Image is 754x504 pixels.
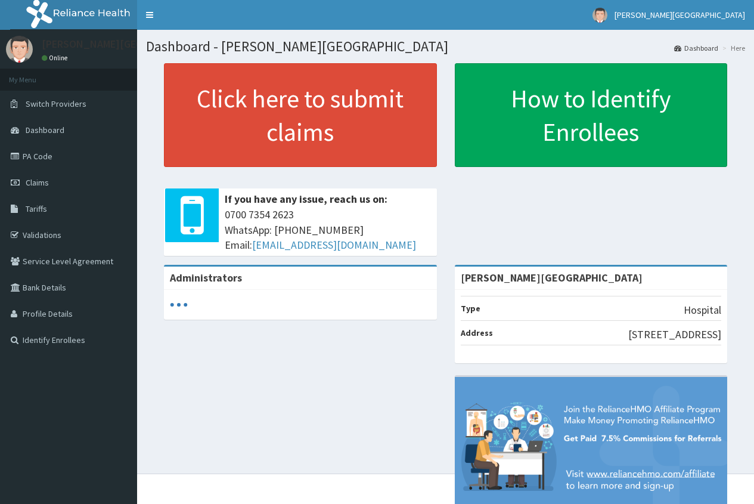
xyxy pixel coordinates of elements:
h1: Dashboard - [PERSON_NAME][GEOGRAPHIC_DATA] [146,39,745,54]
strong: [PERSON_NAME][GEOGRAPHIC_DATA] [461,271,643,285]
span: Tariffs [26,203,47,214]
span: 0700 7354 2623 WhatsApp: [PHONE_NUMBER] Email: [225,207,431,253]
li: Here [719,43,745,53]
img: User Image [592,8,607,23]
a: Dashboard [674,43,718,53]
a: [EMAIL_ADDRESS][DOMAIN_NAME] [252,238,416,252]
b: If you have any issue, reach us on: [225,192,387,206]
img: User Image [6,36,33,63]
a: Click here to submit claims [164,63,437,167]
span: [PERSON_NAME][GEOGRAPHIC_DATA] [615,10,745,20]
a: Online [42,54,70,62]
span: Dashboard [26,125,64,135]
svg: audio-loading [170,296,188,314]
p: [STREET_ADDRESS] [628,327,721,342]
b: Administrators [170,271,242,285]
a: How to Identify Enrollees [455,63,728,167]
b: Address [461,327,493,338]
p: [PERSON_NAME][GEOGRAPHIC_DATA] [42,39,218,50]
b: Type [461,303,480,314]
span: Claims [26,177,49,188]
p: Hospital [684,302,721,318]
span: Switch Providers [26,98,86,109]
